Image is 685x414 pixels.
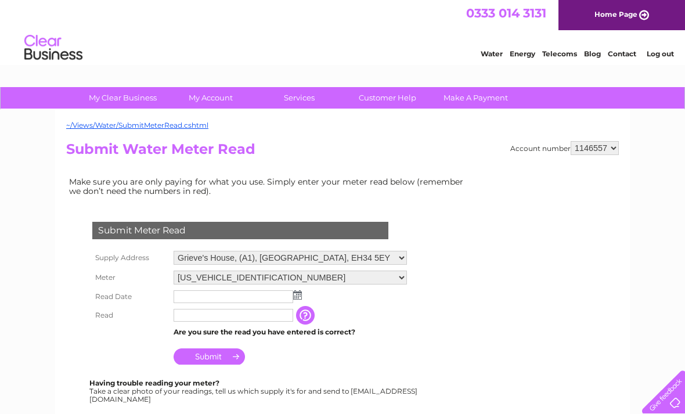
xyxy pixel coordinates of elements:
[647,49,674,58] a: Log out
[89,268,171,287] th: Meter
[163,87,259,109] a: My Account
[466,6,546,20] a: 0333 014 3131
[510,49,535,58] a: Energy
[92,222,388,239] div: Submit Meter Read
[75,87,171,109] a: My Clear Business
[481,49,503,58] a: Water
[251,87,347,109] a: Services
[24,30,83,66] img: logo.png
[174,348,245,365] input: Submit
[69,6,618,56] div: Clear Business is a trading name of Verastar Limited (registered in [GEOGRAPHIC_DATA] No. 3667643...
[66,174,473,199] td: Make sure you are only paying for what you use. Simply enter your meter read below (remember we d...
[89,306,171,325] th: Read
[608,49,636,58] a: Contact
[542,49,577,58] a: Telecoms
[340,87,435,109] a: Customer Help
[89,379,419,403] div: Take a clear photo of your readings, tell us which supply it's for and send to [EMAIL_ADDRESS][DO...
[510,141,619,155] div: Account number
[171,325,410,340] td: Are you sure the read you have entered is correct?
[584,49,601,58] a: Blog
[296,306,317,325] input: Information
[89,248,171,268] th: Supply Address
[89,379,219,387] b: Having trouble reading your meter?
[66,141,619,163] h2: Submit Water Meter Read
[428,87,524,109] a: Make A Payment
[293,290,302,300] img: ...
[89,287,171,306] th: Read Date
[66,121,208,129] a: ~/Views/Water/SubmitMeterRead.cshtml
